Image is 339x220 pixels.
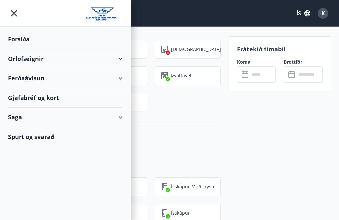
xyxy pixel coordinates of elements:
span: K [321,10,325,17]
p: [DEMOGRAPHIC_DATA] [171,46,221,53]
button: ÍS [293,7,314,19]
label: Brottför [284,59,323,65]
div: Orlofseignir [8,49,123,68]
img: Pv2qXYL3wvHGg3gZemBduTsv42as6S3qbJXnUfw9.svg [161,209,169,217]
button: K [315,5,331,21]
img: union_logo [86,7,123,21]
img: hddCLTAnxqFUMr1fxmbGG8zWilo2syolR0f9UjPn.svg [161,45,169,53]
div: Gjafabréf og kort [8,88,123,108]
p: Ísskápur með frysti [171,183,214,190]
div: Spurt og svarað [8,127,123,146]
img: Dl16BY4EX9PAW649lg1C3oBuIaAsR6QVDQBO2cTm.svg [161,72,169,80]
img: CeBo16TNt2DMwKWDoQVkwc0rPfUARCXLnVWH1QgS.svg [161,183,169,191]
p: Frátekið tímabil [237,45,323,53]
div: Ferðaávísun [8,68,123,88]
div: Saga [8,108,123,127]
div: Forsíða [8,29,123,49]
label: Koma [237,59,276,65]
p: Þvottavél [171,72,191,79]
p: Ísskápur [171,210,190,216]
button: menu [8,7,20,19]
